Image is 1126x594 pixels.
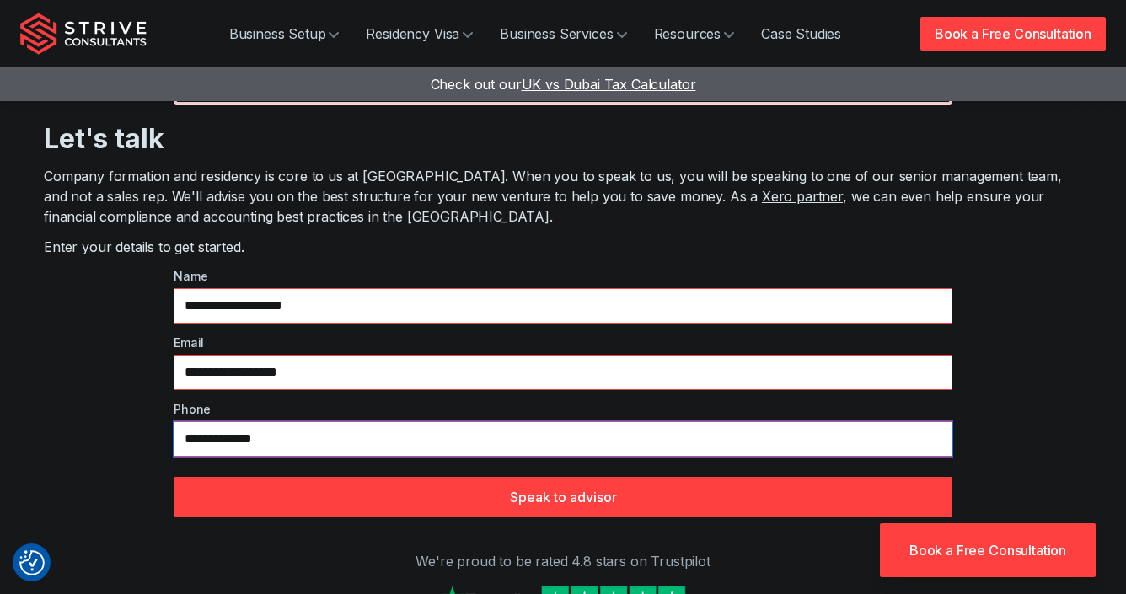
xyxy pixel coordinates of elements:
[44,166,1082,227] p: Company formation and residency is core to us at [GEOGRAPHIC_DATA]. When you to speak to us, you ...
[762,188,843,205] a: Xero partner
[44,122,1082,156] h3: Let's talk
[19,550,45,575] button: Consent Preferences
[641,17,748,51] a: Resources
[920,17,1106,51] a: Book a Free Consultation
[174,400,952,418] label: Phone
[748,17,855,51] a: Case Studies
[486,17,640,51] a: Business Services
[880,523,1096,577] a: Book a Free Consultation
[44,551,1082,571] p: We're proud to be rated 4.8 stars on Trustpilot
[174,334,952,351] label: Email
[44,237,1082,257] p: Enter your details to get started.
[174,267,952,285] label: Name
[522,76,696,93] span: UK vs Dubai Tax Calculator
[431,76,696,93] a: Check out ourUK vs Dubai Tax Calculator
[352,17,486,51] a: Residency Visa
[20,13,147,55] img: Strive Consultants
[216,17,353,51] a: Business Setup
[19,550,45,575] img: Revisit consent button
[174,477,952,517] button: Speak to advisor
